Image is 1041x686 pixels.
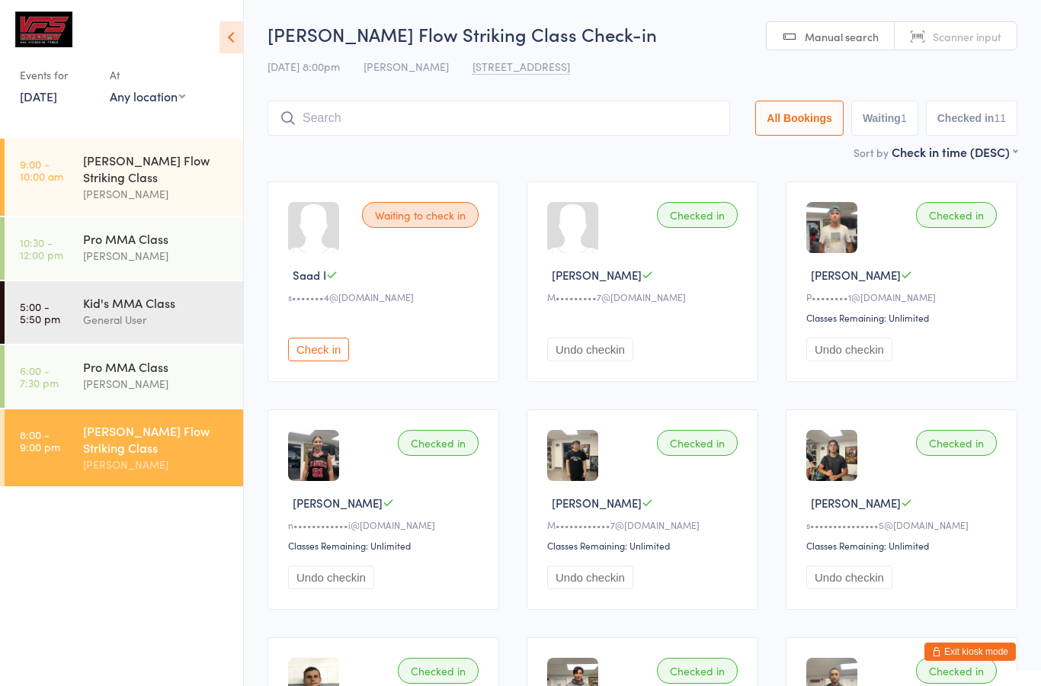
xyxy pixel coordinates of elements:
[288,338,349,361] button: Check in
[806,539,1001,552] div: Classes Remaining: Unlimited
[83,230,230,247] div: Pro MMA Class
[83,311,230,329] div: General User
[110,88,185,104] div: Any location
[83,152,230,185] div: [PERSON_NAME] Flow Striking Class
[547,518,742,531] div: M••••••••••••
[933,29,1001,44] span: Scanner input
[892,143,1017,160] div: Check in time (DESC)
[924,643,1016,661] button: Exit kiosk mode
[926,101,1017,136] button: Checked in11
[20,158,63,182] time: 9:00 - 10:00 am
[657,430,738,456] div: Checked in
[5,281,243,344] a: 5:00 -5:50 pmKid's MMA ClassGeneral User
[83,247,230,264] div: [PERSON_NAME]
[657,658,738,684] div: Checked in
[5,217,243,280] a: 10:30 -12:00 pmPro MMA Class[PERSON_NAME]
[20,88,57,104] a: [DATE]
[806,202,857,253] img: image1751418154.png
[854,145,889,160] label: Sort by
[83,456,230,473] div: [PERSON_NAME]
[547,566,633,589] button: Undo checkin
[20,236,63,261] time: 10:30 - 12:00 pm
[552,267,642,283] span: [PERSON_NAME]
[916,658,997,684] div: Checked in
[806,518,1001,531] div: s•••••••••••••••
[806,290,1001,303] div: P••••••••
[267,59,340,74] span: [DATE] 8:00pm
[657,202,738,228] div: Checked in
[547,539,742,552] div: Classes Remaining: Unlimited
[755,101,844,136] button: All Bookings
[293,495,383,511] span: [PERSON_NAME]
[267,21,1017,46] h2: [PERSON_NAME] Flow Striking Class Check-in
[20,428,60,453] time: 8:00 - 9:00 pm
[805,29,879,44] span: Manual search
[5,139,243,216] a: 9:00 -10:00 am[PERSON_NAME] Flow Striking Class[PERSON_NAME]
[20,364,59,389] time: 6:00 - 7:30 pm
[83,185,230,203] div: [PERSON_NAME]
[806,338,892,361] button: Undo checkin
[547,338,633,361] button: Undo checkin
[806,311,1001,324] div: Classes Remaining: Unlimited
[362,202,479,228] div: Waiting to check in
[293,267,326,283] span: Saad I
[364,59,449,74] span: [PERSON_NAME]
[288,430,339,481] img: image1725924391.png
[811,267,901,283] span: [PERSON_NAME]
[916,430,997,456] div: Checked in
[398,658,479,684] div: Checked in
[288,518,483,531] div: n••••••••••••
[267,101,730,136] input: Search
[83,375,230,393] div: [PERSON_NAME]
[916,202,997,228] div: Checked in
[901,112,907,124] div: 1
[547,290,742,303] div: M•••••••••
[110,63,185,88] div: At
[552,495,642,511] span: [PERSON_NAME]
[288,290,483,303] div: s•••••••
[20,300,60,325] time: 5:00 - 5:50 pm
[5,345,243,408] a: 6:00 -7:30 pmPro MMA Class[PERSON_NAME]
[811,495,901,511] span: [PERSON_NAME]
[288,539,483,552] div: Classes Remaining: Unlimited
[806,566,892,589] button: Undo checkin
[83,358,230,375] div: Pro MMA Class
[5,409,243,486] a: 8:00 -9:00 pm[PERSON_NAME] Flow Striking Class[PERSON_NAME]
[851,101,918,136] button: Waiting1
[994,112,1006,124] div: 11
[83,294,230,311] div: Kid's MMA Class
[83,422,230,456] div: [PERSON_NAME] Flow Striking Class
[398,430,479,456] div: Checked in
[20,63,94,88] div: Events for
[288,566,374,589] button: Undo checkin
[15,11,72,47] img: VFS Academy
[547,430,598,481] img: image1748272296.png
[806,430,857,481] img: image1748272213.png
